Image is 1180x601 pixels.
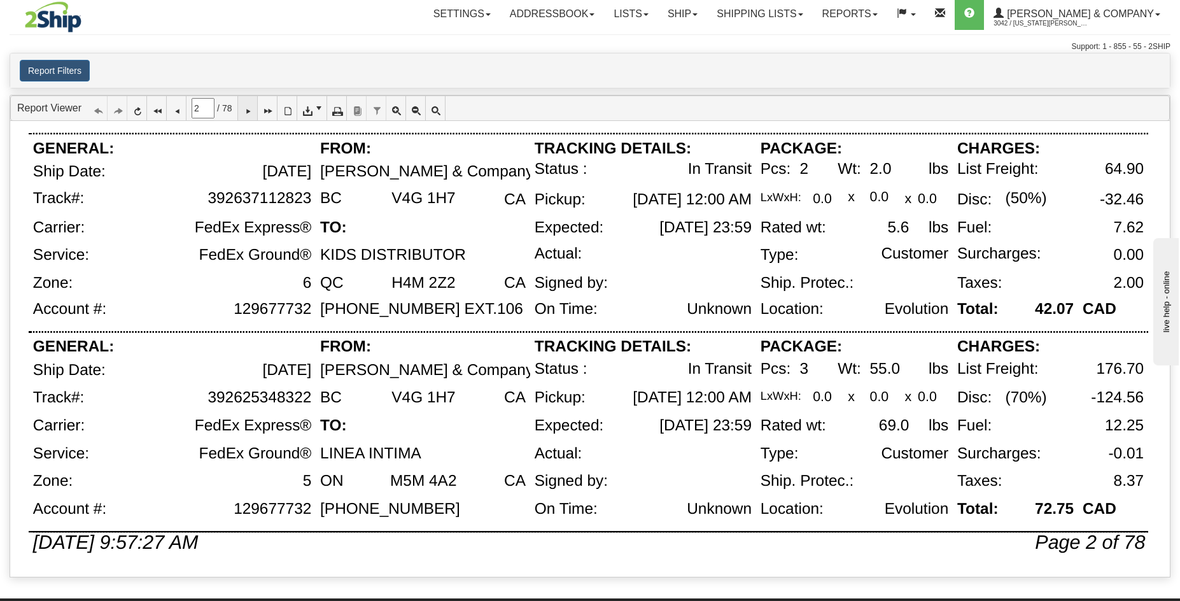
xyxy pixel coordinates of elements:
[33,219,85,236] div: Carrier:
[1083,500,1116,518] div: CAD
[33,362,106,379] div: Ship Date:
[957,417,992,434] div: Fuel:
[800,360,809,378] div: 3
[320,246,466,264] div: KIDS DISTRIBUTOR
[535,191,586,208] div: Pickup:
[957,445,1041,462] div: Surcharges:
[535,500,598,518] div: On Time:
[33,164,106,181] div: Ship Date:
[761,160,790,178] div: Pcs:
[391,274,455,292] div: H4M 2Z2
[659,219,752,236] div: [DATE] 23:59
[320,362,564,379] div: [PERSON_NAME] & Company Ltd.
[905,191,912,206] div: x
[885,500,948,518] div: Evolution
[535,274,608,292] div: Signed by:
[535,360,587,378] div: Status :
[870,390,889,404] div: 0.0
[535,338,691,355] div: TRACKING DETAILS:
[761,472,854,490] div: Ship. Protec.:
[659,417,752,434] div: [DATE] 23:59
[258,96,277,120] a: Last Page
[957,500,999,518] div: Total:
[33,140,114,157] div: GENERAL:
[957,472,1002,490] div: Taxes:
[504,191,526,208] div: CA
[687,500,752,518] div: Unknown
[327,96,347,120] a: Print
[633,191,752,208] div: [DATE] 12:00 AM
[1083,300,1116,318] div: CAD
[33,390,84,407] div: Track#:
[390,472,456,490] div: M5M 4A2
[33,190,84,207] div: Track#:
[957,245,1041,262] div: Surcharges:
[320,500,460,518] div: [PHONE_NUMBER]
[195,219,311,236] div: FedEx Express®
[320,140,371,157] div: FROM:
[838,360,861,378] div: Wt:
[1108,445,1144,462] div: -0.01
[207,390,311,407] div: 392625348322
[535,472,608,490] div: Signed by:
[687,300,752,318] div: Unknown
[929,219,948,236] div: lbs
[222,102,232,115] span: 78
[887,219,909,236] div: 5.6
[881,445,948,462] div: Customer
[761,390,801,403] div: LxWxH:
[535,245,582,262] div: Actual:
[320,274,344,292] div: QC
[1035,531,1145,553] div: Page 2 of 78
[1114,219,1144,236] div: 7.62
[838,160,861,178] div: Wt:
[929,360,948,378] div: lbs
[1114,472,1144,490] div: 8.37
[1105,160,1144,178] div: 64.90
[535,140,691,157] div: TRACKING DETAILS:
[33,417,85,434] div: Carrier:
[761,300,824,318] div: Location:
[761,219,826,236] div: Rated wt:
[426,96,446,120] a: Toggle FullPage/PageWidth
[33,531,199,553] div: [DATE] 9:57:27 AM
[217,102,220,115] span: /
[1105,417,1144,434] div: 12.25
[234,300,311,318] div: 129677732
[17,103,81,113] a: Report Viewer
[1091,390,1144,407] div: -124.56
[199,445,312,462] div: FedEx Ground®
[688,360,752,378] div: In Transit
[813,191,832,206] div: 0.0
[20,60,90,81] button: Report Filters
[33,472,73,490] div: Zone:
[33,338,114,355] div: GENERAL:
[848,190,855,204] div: x
[262,362,311,379] div: [DATE]
[535,390,586,407] div: Pickup:
[147,96,167,120] a: First Page
[957,140,1040,157] div: CHARGES:
[535,219,604,236] div: Expected:
[761,246,799,264] div: Type:
[535,300,598,318] div: On Time:
[761,360,790,378] div: Pcs:
[207,190,311,207] div: 392637112823
[1151,236,1179,365] iframe: chat widget
[277,96,297,120] a: Toggle Print Preview
[320,417,347,434] div: TO:
[929,160,948,178] div: lbs
[957,360,1039,378] div: List Freight:
[535,445,582,462] div: Actual:
[761,445,799,462] div: Type:
[391,190,455,207] div: V4G 1H7
[918,390,937,404] div: 0.0
[33,445,89,462] div: Service:
[848,390,855,404] div: x
[957,274,1002,292] div: Taxes:
[879,417,910,434] div: 69.0
[957,191,992,208] div: Disc:
[929,417,948,434] div: lbs
[33,274,73,292] div: Zone:
[33,500,106,518] div: Account #:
